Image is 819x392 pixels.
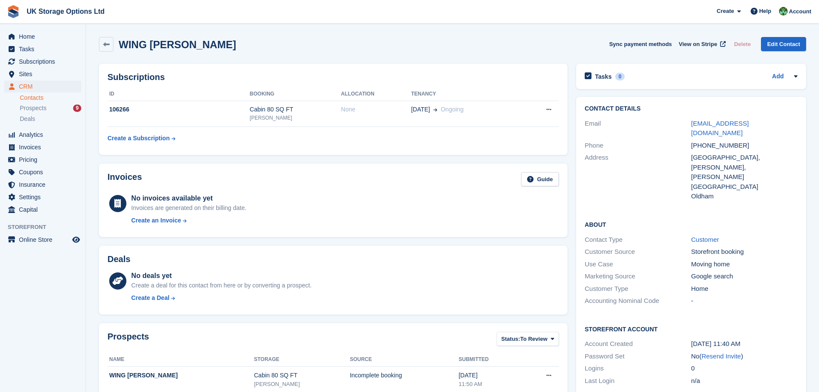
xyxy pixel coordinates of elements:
a: Create a Subscription [107,130,175,146]
div: None [341,105,411,114]
img: Andrew Smith [779,7,788,15]
th: Allocation [341,87,411,101]
div: Email [585,119,691,138]
div: Moving home [691,259,798,269]
h2: WING [PERSON_NAME] [119,39,236,50]
a: menu [4,31,81,43]
a: menu [4,80,81,93]
a: menu [4,68,81,80]
a: menu [4,129,81,141]
a: Resend Invite [702,352,741,360]
div: Password Set [585,352,691,361]
div: Home [691,284,798,294]
span: Create [717,7,734,15]
th: Booking [250,87,341,101]
a: Add [772,72,784,82]
h2: Subscriptions [107,72,559,82]
th: Submitted [459,353,521,367]
div: Oldham [691,191,798,201]
div: Create a deal for this contact from here or by converting a prospect. [131,281,311,290]
div: Storefront booking [691,247,798,257]
a: Guide [521,172,559,186]
span: Tasks [19,43,71,55]
span: Subscriptions [19,56,71,68]
div: Create a Deal [131,293,169,302]
div: Customer Source [585,247,691,257]
h2: Storefront Account [585,324,798,333]
span: Insurance [19,179,71,191]
h2: Tasks [595,73,612,80]
div: [PERSON_NAME] [254,380,350,389]
div: Cabin 80 SQ FT [254,371,350,380]
span: Pricing [19,154,71,166]
button: Status: To Review [497,332,559,346]
th: Tenancy [411,87,521,101]
a: Contacts [20,94,81,102]
div: [GEOGRAPHIC_DATA], [PERSON_NAME], [691,153,798,172]
div: n/a [691,376,798,386]
div: - [691,296,798,306]
div: Cabin 80 SQ FT [250,105,341,114]
div: 0 [615,73,625,80]
a: menu [4,191,81,203]
th: Name [107,353,254,367]
h2: Invoices [107,172,142,186]
button: Sync payment methods [609,37,672,51]
div: [PERSON_NAME] [691,172,798,182]
h2: Deals [107,254,130,264]
span: Invoices [19,141,71,153]
th: Storage [254,353,350,367]
span: Help [759,7,771,15]
a: Create an Invoice [131,216,246,225]
a: Create a Deal [131,293,311,302]
span: Status: [501,335,520,343]
div: 0 [691,364,798,373]
div: No deals yet [131,271,311,281]
div: Create an Invoice [131,216,181,225]
span: [DATE] [411,105,430,114]
div: 106266 [107,105,250,114]
a: [EMAIL_ADDRESS][DOMAIN_NAME] [691,120,749,137]
div: Accounting Nominal Code [585,296,691,306]
span: Home [19,31,71,43]
span: Online Store [19,234,71,246]
span: To Review [520,335,547,343]
h2: Contact Details [585,105,798,112]
div: [PHONE_NUMBER] [691,141,798,151]
a: Edit Contact [761,37,806,51]
div: Use Case [585,259,691,269]
div: No [691,352,798,361]
span: Account [789,7,811,16]
div: 9 [73,105,81,112]
div: Account Created [585,339,691,349]
span: Coupons [19,166,71,178]
a: Preview store [71,235,81,245]
div: Incomplete booking [350,371,459,380]
div: Google search [691,272,798,281]
div: Logins [585,364,691,373]
a: UK Storage Options Ltd [23,4,108,19]
div: [GEOGRAPHIC_DATA] [691,182,798,192]
a: menu [4,166,81,178]
a: Deals [20,114,81,123]
h2: Prospects [107,332,149,348]
div: 11:50 AM [459,380,521,389]
span: ( ) [699,352,743,360]
div: Phone [585,141,691,151]
span: Ongoing [441,106,463,113]
a: menu [4,141,81,153]
div: [PERSON_NAME] [250,114,341,122]
span: CRM [19,80,71,93]
th: ID [107,87,250,101]
span: Analytics [19,129,71,141]
div: Last Login [585,376,691,386]
div: Marketing Source [585,272,691,281]
div: Address [585,153,691,201]
span: Settings [19,191,71,203]
div: No invoices available yet [131,193,246,204]
div: [DATE] 11:40 AM [691,339,798,349]
a: Customer [691,236,719,243]
a: menu [4,204,81,216]
a: menu [4,154,81,166]
a: menu [4,43,81,55]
